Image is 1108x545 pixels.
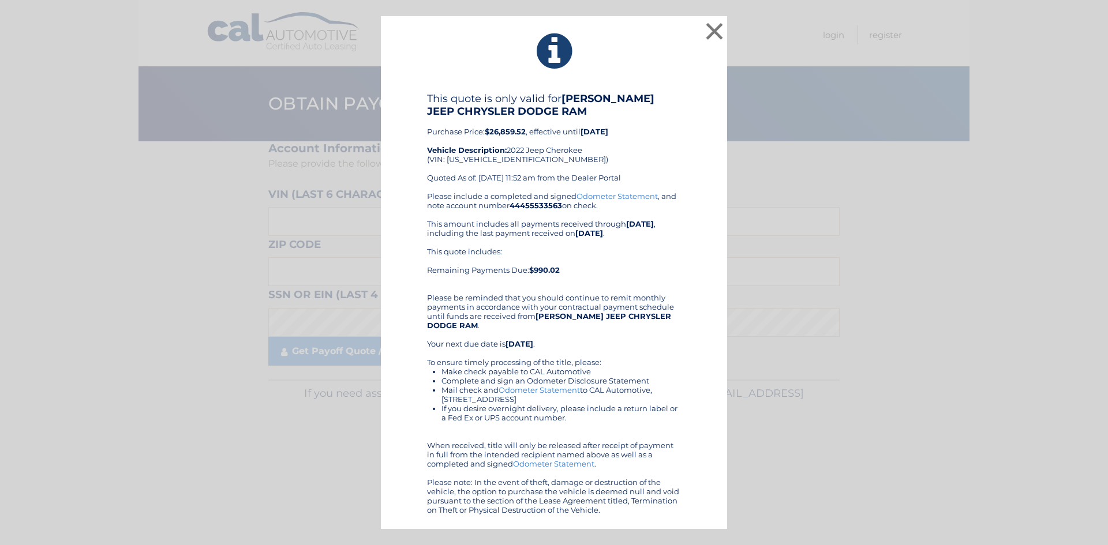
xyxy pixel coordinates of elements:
a: Odometer Statement [513,459,594,468]
b: [DATE] [581,127,608,136]
li: Mail check and to CAL Automotive, [STREET_ADDRESS] [441,385,681,404]
b: [DATE] [626,219,654,228]
a: Odometer Statement [577,191,658,201]
li: If you desire overnight delivery, please include a return label or a Fed Ex or UPS account number. [441,404,681,422]
button: × [703,20,726,43]
h4: This quote is only valid for [427,92,681,118]
div: Purchase Price: , effective until 2022 Jeep Cherokee (VIN: [US_VEHICLE_IDENTIFICATION_NUMBER]) Qu... [427,92,681,191]
strong: Vehicle Description: [427,145,507,155]
b: [PERSON_NAME] JEEP CHRYSLER DODGE RAM [427,92,654,118]
div: This quote includes: Remaining Payments Due: [427,247,681,284]
b: $990.02 [529,265,560,275]
b: [PERSON_NAME] JEEP CHRYSLER DODGE RAM [427,311,671,330]
a: Odometer Statement [499,385,580,394]
li: Complete and sign an Odometer Disclosure Statement [441,376,681,385]
b: $26,859.52 [485,127,526,136]
div: Please include a completed and signed , and note account number on check. This amount includes al... [427,191,681,514]
b: [DATE] [506,339,533,348]
b: 44455533563 [510,201,562,210]
b: [DATE] [575,228,603,238]
li: Make check payable to CAL Automotive [441,367,681,376]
